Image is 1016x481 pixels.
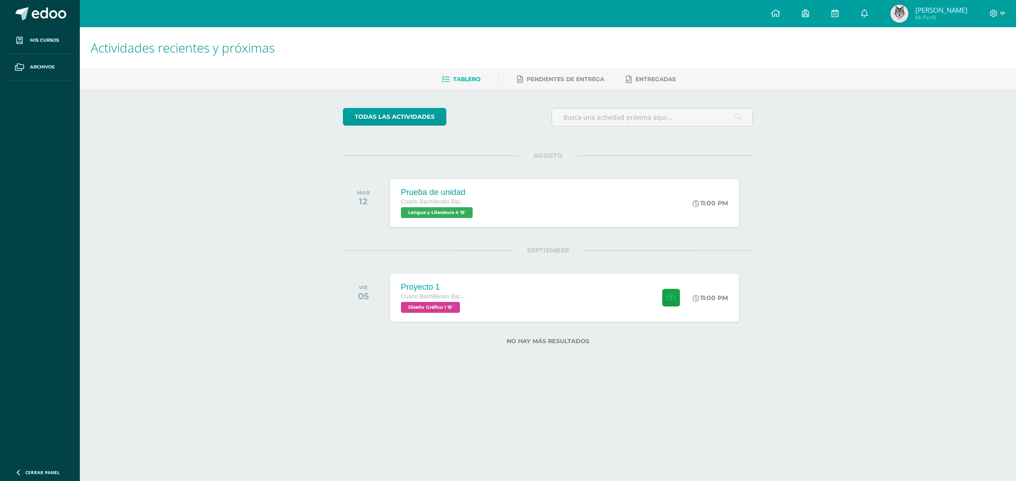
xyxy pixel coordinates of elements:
[91,39,275,56] span: Actividades recientes y próximas
[453,76,480,83] span: Tablero
[401,199,469,205] span: Cuarto Bachillerato Bachillerato en CCLL con Orientación en Diseño Gráfico
[693,294,728,302] div: 11:00 PM
[401,302,460,313] span: Diseño Gráfico I 'B'
[635,76,676,83] span: Entregadas
[693,199,728,207] div: 11:00 PM
[343,338,753,345] label: No hay más resultados
[343,108,446,126] a: todas las Actividades
[517,72,604,87] a: Pendientes de entrega
[30,37,59,44] span: Mis cursos
[7,27,73,54] a: Mis cursos
[513,246,584,254] span: SEPTIEMBRE
[30,63,54,71] span: Archivos
[357,189,370,196] div: MAR
[25,469,60,476] span: Cerrar panel
[915,5,967,15] span: [PERSON_NAME]
[7,54,73,81] a: Archivos
[890,5,909,23] img: c9f0ce6764846f1623a9016c00060552.png
[401,207,473,218] span: Lengua y Literatura 4 'B'
[915,14,967,21] span: Mi Perfil
[401,293,469,300] span: Cuarto Bachillerato Bachillerato en CCLL con Orientación en Diseño Gráfico
[527,76,604,83] span: Pendientes de entrega
[626,72,676,87] a: Entregadas
[519,151,577,160] span: AGOSTO
[401,188,475,197] div: Prueba de unidad
[442,72,480,87] a: Tablero
[357,196,370,207] div: 12
[358,291,369,301] div: 05
[401,282,469,292] div: Proyecto 1
[552,108,753,126] input: Busca una actividad próxima aquí...
[358,284,369,291] div: VIE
